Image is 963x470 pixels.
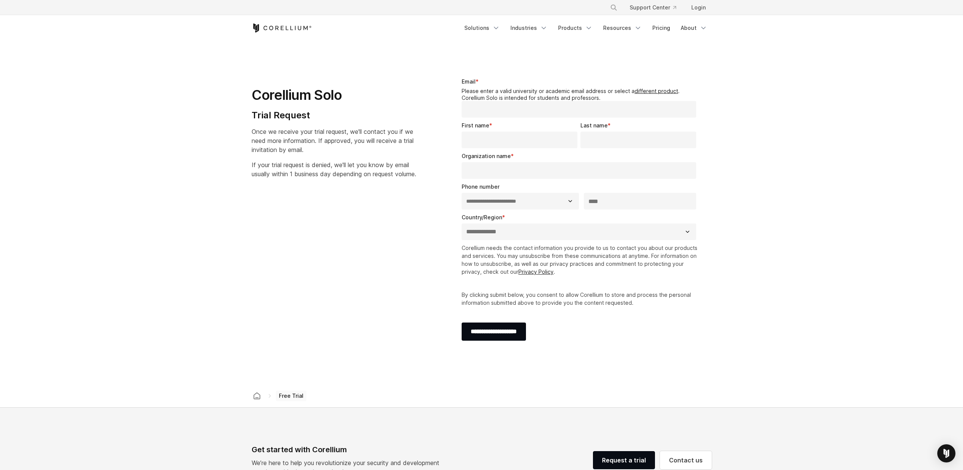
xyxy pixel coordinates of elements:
span: Email [462,78,476,85]
a: Industries [506,21,552,35]
span: First name [462,122,489,129]
a: Contact us [660,451,712,469]
h1: Corellium Solo [252,87,416,104]
a: Support Center [624,1,682,14]
a: Login [685,1,712,14]
span: Phone number [462,183,499,190]
a: Pricing [648,21,675,35]
span: Free Trial [276,391,306,401]
p: By clicking submit below, you consent to allow Corellium to store and process the personal inform... [462,291,700,307]
div: Open Intercom Messenger [937,444,955,462]
a: About [676,21,712,35]
a: Products [554,21,597,35]
a: Resources [599,21,646,35]
div: Get started with Corellium [252,444,445,455]
span: Last name [580,122,608,129]
h4: Trial Request [252,110,416,121]
a: Corellium home [250,391,264,401]
a: Request a trial [593,451,655,469]
button: Search [607,1,621,14]
a: Privacy Policy [518,268,554,275]
a: Solutions [460,21,504,35]
span: Country/Region [462,214,502,220]
legend: Please enter a valid university or academic email address or select a . Corellium Solo is intende... [462,88,700,101]
a: Corellium Home [252,23,312,33]
p: Corellium needs the contact information you provide to us to contact you about our products and s... [462,244,700,276]
span: Organization name [462,153,511,159]
div: Navigation Menu [460,21,712,35]
div: Navigation Menu [601,1,712,14]
a: different product [635,88,678,94]
span: Once we receive your trial request, we'll contact you if we need more information. If approved, y... [252,128,414,154]
span: If your trial request is denied, we'll let you know by email usually within 1 business day depend... [252,161,416,178]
